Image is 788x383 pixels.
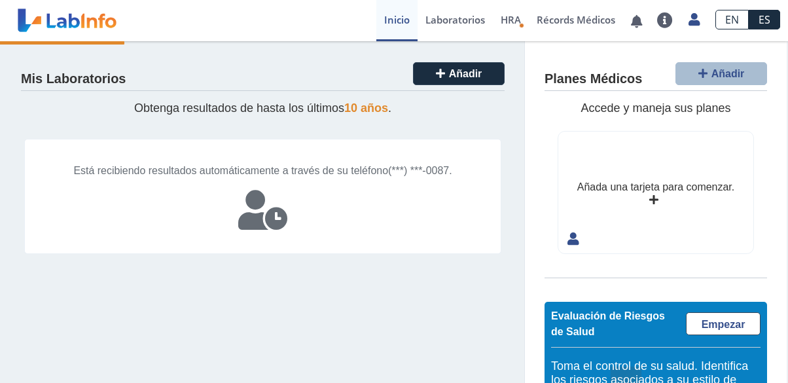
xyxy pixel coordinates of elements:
button: Añadir [675,62,767,85]
span: Obtenga resultados de hasta los últimos . [134,101,391,115]
span: Evaluación de Riesgos de Salud [551,310,665,337]
span: 10 años [344,101,388,115]
div: Añada una tarjeta para comenzar. [577,179,734,195]
span: Añadir [711,68,745,79]
button: Añadir [413,62,505,85]
span: Añadir [449,68,482,79]
span: HRA [501,13,521,26]
a: EN [715,10,749,29]
a: ES [749,10,780,29]
h4: Mis Laboratorios [21,71,126,87]
span: Empezar [702,319,745,330]
span: Accede y maneja sus planes [581,101,730,115]
h4: Planes Médicos [545,71,642,87]
span: Está recibiendo resultados automáticamente a través de su teléfono [73,165,388,176]
a: Empezar [686,312,761,335]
